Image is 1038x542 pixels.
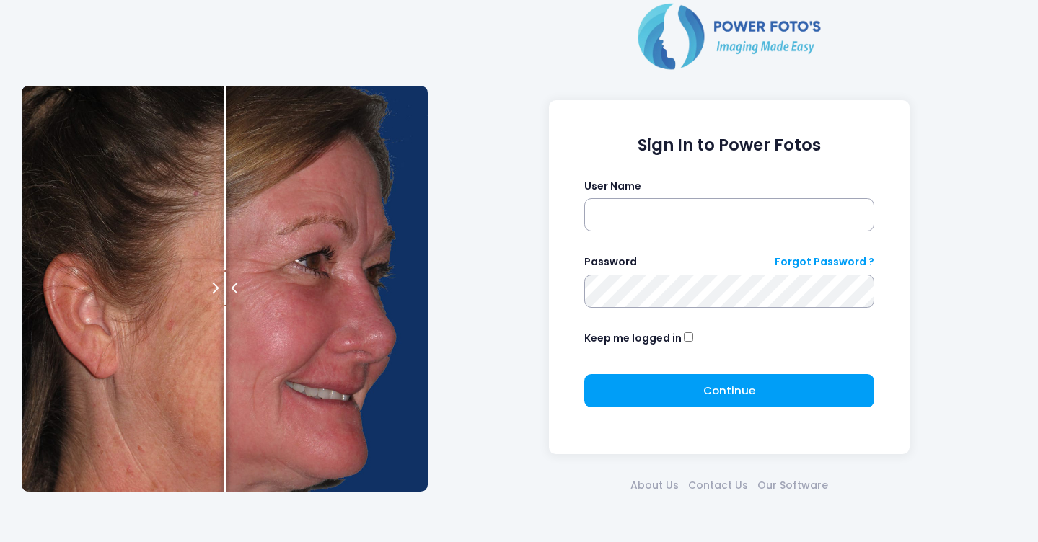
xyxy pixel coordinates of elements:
a: Contact Us [683,478,752,493]
label: Keep me logged in [584,331,682,346]
a: About Us [625,478,683,493]
label: Password [584,254,637,270]
label: User Name [584,179,641,194]
a: Forgot Password ? [775,254,874,270]
a: Our Software [752,478,832,493]
span: Continue [703,383,755,398]
h1: Sign In to Power Fotos [584,135,875,155]
button: Continue [584,374,875,407]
